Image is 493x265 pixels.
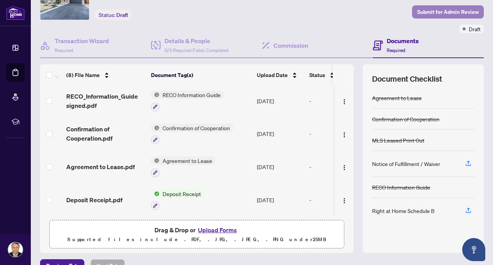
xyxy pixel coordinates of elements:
[372,115,439,123] div: Confirmation of Cooperation
[372,74,442,84] span: Document Checklist
[338,161,350,173] button: Logo
[309,97,369,105] div: -
[66,71,100,79] span: (8) File Name
[66,195,122,205] span: Deposit Receipt.pdf
[309,163,369,171] div: -
[151,124,233,144] button: Status IconConfirmation of Cooperation
[341,198,347,204] img: Logo
[55,47,73,53] span: Required
[254,183,306,216] td: [DATE]
[387,47,405,53] span: Required
[338,194,350,206] button: Logo
[338,127,350,140] button: Logo
[159,91,224,99] span: RECO Information Guide
[387,36,419,45] h4: Documents
[66,162,135,171] span: Agreement to Lease.pdf
[164,47,228,53] span: 0/3 Required Fields Completed
[151,190,159,198] img: Status Icon
[151,190,204,210] button: Status IconDeposit Receipt
[254,150,306,183] td: [DATE]
[151,91,159,99] img: Status Icon
[273,41,308,50] h4: Commission
[309,71,325,79] span: Status
[309,129,369,138] div: -
[54,235,339,244] p: Supported files include .PDF, .JPG, .JPEG, .PNG under 25 MB
[164,36,228,45] h4: Details & People
[96,10,131,20] div: Status:
[66,124,145,143] span: Confirmation of Cooperation.pdf
[148,64,254,86] th: Document Tag(s)
[372,206,434,215] div: Right at Home Schedule B
[372,136,424,144] div: MLS Leased Print Out
[417,6,479,18] span: Submit for Admin Review
[254,84,306,117] td: [DATE]
[8,242,23,257] img: Profile Icon
[254,64,306,86] th: Upload Date
[6,6,25,20] img: logo
[372,183,430,191] div: RECO Information Guide
[116,12,128,18] span: Draft
[338,95,350,107] button: Logo
[462,238,485,261] button: Open asap
[372,94,422,102] div: Agreement to Lease
[159,156,215,165] span: Agreement to Lease
[341,164,347,171] img: Logo
[469,25,481,33] span: Draft
[154,225,239,235] span: Drag & Drop or
[159,190,204,198] span: Deposit Receipt
[257,71,288,79] span: Upload Date
[63,64,148,86] th: (8) File Name
[151,156,215,177] button: Status IconAgreement to Lease
[196,225,239,235] button: Upload Forms
[341,99,347,105] img: Logo
[50,220,344,249] span: Drag & Drop orUpload FormsSupported files include .PDF, .JPG, .JPEG, .PNG under25MB
[66,92,145,110] span: RECO_Information_Guide signed.pdf
[412,5,484,18] button: Submit for Admin Review
[372,159,440,168] div: Notice of Fulfillment / Waiver
[159,124,233,132] span: Confirmation of Cooperation
[151,156,159,165] img: Status Icon
[341,132,347,138] img: Logo
[151,124,159,132] img: Status Icon
[151,91,224,111] button: Status IconRECO Information Guide
[309,196,369,204] div: -
[55,36,109,45] h4: Transaction Wizard
[306,64,372,86] th: Status
[254,117,306,151] td: [DATE]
